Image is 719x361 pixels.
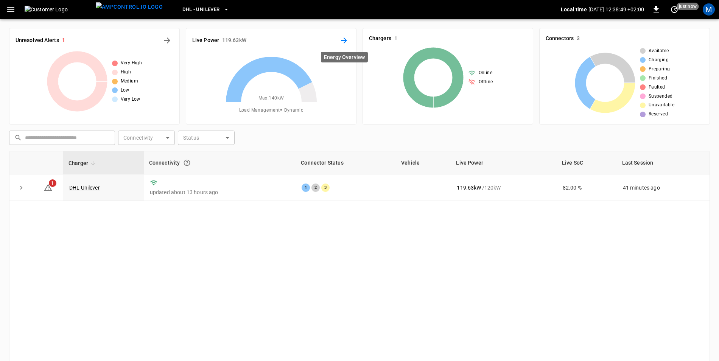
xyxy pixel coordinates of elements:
[577,34,580,43] h6: 3
[649,101,674,109] span: Unavailable
[451,151,556,174] th: Live Power
[25,6,93,13] img: Customer Logo
[557,174,617,201] td: 82.00 %
[192,36,219,45] h6: Live Power
[302,184,310,192] div: 1
[321,184,330,192] div: 3
[677,3,699,10] span: just now
[668,3,680,16] button: set refresh interval
[121,59,142,67] span: Very High
[121,87,129,94] span: Low
[649,84,665,91] span: Faulted
[68,159,98,168] span: Charger
[150,188,290,196] p: updated about 13 hours ago
[239,107,303,114] span: Load Management = Dynamic
[557,151,617,174] th: Live SoC
[96,2,163,12] img: ampcontrol.io logo
[369,34,391,43] h6: Chargers
[457,184,550,191] div: / 120 kW
[180,156,194,170] button: Connection between the charger and our software.
[161,34,173,47] button: All Alerts
[617,174,710,201] td: 41 minutes ago
[561,6,587,13] p: Local time
[703,3,715,16] div: profile-icon
[149,156,291,170] div: Connectivity
[62,36,65,45] h6: 1
[649,110,668,118] span: Reserved
[457,184,481,191] p: 119.63 kW
[121,96,140,103] span: Very Low
[258,95,284,102] span: Max. 140 kW
[121,68,131,76] span: High
[44,184,53,190] a: 1
[588,6,644,13] p: [DATE] 12:38:49 +02:00
[182,5,219,14] span: DHL - Unilever
[69,185,100,191] a: DHL Unilever
[394,34,397,43] h6: 1
[321,52,368,62] div: Energy Overview
[338,34,350,47] button: Energy Overview
[649,93,673,100] span: Suspended
[546,34,574,43] h6: Connectors
[396,151,451,174] th: Vehicle
[121,78,138,85] span: Medium
[649,56,669,64] span: Charging
[649,65,670,73] span: Preparing
[16,182,27,193] button: expand row
[222,36,246,45] h6: 119.63 kW
[479,69,492,77] span: Online
[396,174,451,201] td: -
[49,179,56,187] span: 1
[179,2,232,17] button: DHL - Unilever
[311,184,320,192] div: 2
[296,151,396,174] th: Connector Status
[649,75,667,82] span: Finished
[479,78,493,86] span: Offline
[649,47,669,55] span: Available
[16,36,59,45] h6: Unresolved Alerts
[617,151,710,174] th: Last Session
